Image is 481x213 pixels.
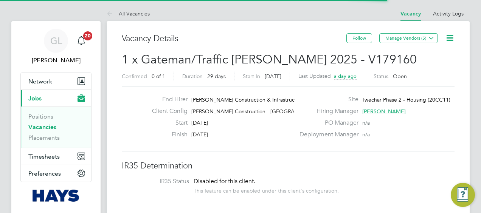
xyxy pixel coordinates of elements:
label: Last Updated [298,73,331,79]
label: Finish [146,131,188,139]
span: GL [50,36,62,46]
div: This feature can be enabled under this client's configuration. [194,185,339,194]
span: n/a [362,119,370,126]
span: Disabled for this client. [194,177,255,185]
button: Network [21,73,91,90]
label: PO Manager [295,119,358,127]
span: Preferences [28,170,61,177]
label: Client Config [146,107,188,115]
div: Jobs [21,106,91,148]
span: Open [393,73,407,80]
button: Manage Vendors (5) [379,33,438,43]
label: Hiring Manager [295,107,358,115]
span: Gemma Ladgrove [20,56,92,65]
button: Engage Resource Center [451,183,475,207]
a: Positions [28,113,53,120]
span: 0 of 1 [152,73,165,80]
span: 20 [83,31,92,40]
a: Go to home page [20,190,92,202]
span: [DATE] [191,119,208,126]
span: [PERSON_NAME] [362,108,406,115]
a: 20 [74,29,89,53]
span: [PERSON_NAME] Construction - [GEOGRAPHIC_DATA] [191,108,325,115]
h3: Vacancy Details [122,33,346,44]
img: hays-logo-retina.png [33,190,80,202]
label: IR35 Status [129,177,189,185]
button: Follow [346,33,372,43]
label: Duration [182,73,203,80]
label: End Hirer [146,96,188,103]
label: Start In [243,73,260,80]
label: Confirmed [122,73,147,80]
span: Timesheets [28,153,60,160]
button: Timesheets [21,148,91,165]
h3: IR35 Determination [122,161,455,171]
span: 1 x Gateman/Traffic [PERSON_NAME] 2025 - V179160 [122,52,417,67]
span: n/a [362,131,370,138]
span: a day ago [334,73,357,79]
label: Status [374,73,388,80]
span: Twechar Phase 2 - Housing (20CC11) [362,96,450,103]
span: Network [28,78,52,85]
span: [DATE] [191,131,208,138]
label: Start [146,119,188,127]
a: Vacancy [400,11,421,17]
span: Jobs [28,95,42,102]
span: [PERSON_NAME] Construction & Infrastruct… [191,96,302,103]
label: Deployment Manager [295,131,358,139]
button: Jobs [21,90,91,106]
a: Placements [28,134,60,141]
a: GL[PERSON_NAME] [20,29,92,65]
button: Preferences [21,165,91,182]
span: 29 days [207,73,226,80]
a: All Vacancies [107,10,150,17]
a: Activity Logs [433,10,464,17]
label: Site [295,96,358,103]
a: Vacancies [28,123,56,131]
span: [DATE] [265,73,281,80]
